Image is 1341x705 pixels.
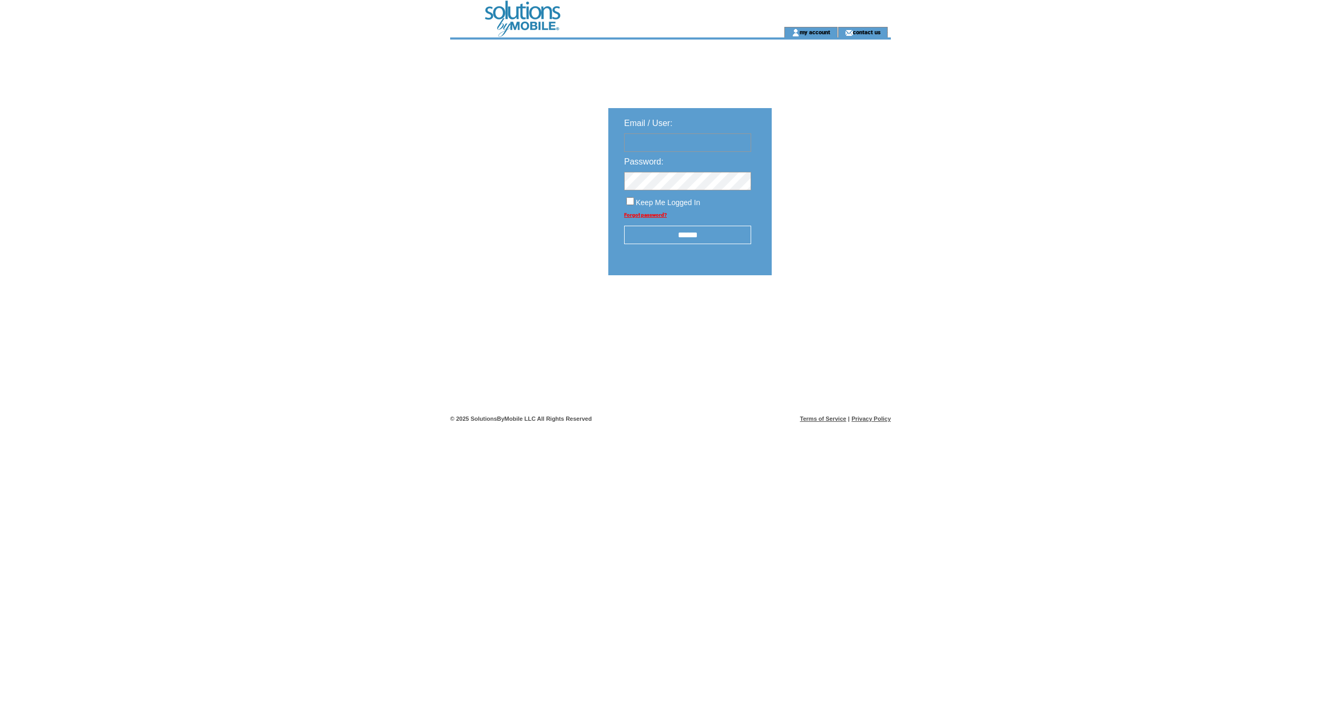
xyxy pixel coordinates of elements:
[800,28,830,35] a: my account
[624,212,667,218] a: Forgot password?
[802,302,855,315] img: transparent.png;jsessionid=8565D362DFBF5871DF5BDBE2A3E44BDA
[845,28,853,37] img: contact_us_icon.gif;jsessionid=8565D362DFBF5871DF5BDBE2A3E44BDA
[853,28,881,35] a: contact us
[851,416,891,422] a: Privacy Policy
[624,157,664,166] span: Password:
[792,28,800,37] img: account_icon.gif;jsessionid=8565D362DFBF5871DF5BDBE2A3E44BDA
[624,119,673,128] span: Email / User:
[848,416,850,422] span: |
[800,416,847,422] a: Terms of Service
[636,198,700,207] span: Keep Me Logged In
[450,416,592,422] span: © 2025 SolutionsByMobile LLC All Rights Reserved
